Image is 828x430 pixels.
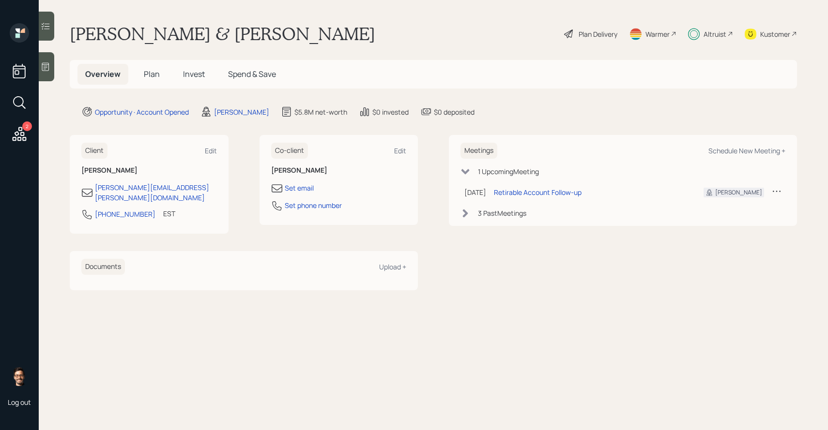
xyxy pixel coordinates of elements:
div: [DATE] [464,187,486,197]
div: Schedule New Meeting + [708,146,785,155]
h6: Co-client [271,143,308,159]
span: Spend & Save [228,69,276,79]
div: 3 Past Meeting s [478,208,526,218]
div: Plan Delivery [579,29,617,39]
h6: Client [81,143,107,159]
div: 1 Upcoming Meeting [478,166,539,177]
span: Invest [183,69,205,79]
div: Set phone number [285,200,342,210]
div: [PHONE_NUMBER] [95,209,155,219]
div: Upload + [379,262,406,271]
div: Retirable Account Follow-up [494,187,582,197]
h6: [PERSON_NAME] [81,166,217,175]
span: Plan [144,69,160,79]
div: [PERSON_NAME][EMAIL_ADDRESS][PERSON_NAME][DOMAIN_NAME] [95,182,217,203]
div: Kustomer [760,29,790,39]
h6: [PERSON_NAME] [271,166,407,175]
div: Warmer [645,29,670,39]
div: Edit [205,146,217,155]
div: Opportunity · Account Opened [95,107,189,117]
img: sami-boghos-headshot.png [10,367,29,386]
div: Altruist [704,29,726,39]
h6: Meetings [460,143,497,159]
div: 2 [22,121,32,131]
div: $5.8M net-worth [294,107,347,117]
span: Overview [85,69,121,79]
div: Log out [8,398,31,407]
h1: [PERSON_NAME] & [PERSON_NAME] [70,23,375,44]
div: Set email [285,183,314,193]
h6: Documents [81,259,125,275]
div: [PERSON_NAME] [715,188,762,197]
div: Edit [394,146,406,155]
div: [PERSON_NAME] [214,107,269,117]
div: EST [163,208,175,219]
div: $0 invested [372,107,409,117]
div: $0 deposited [434,107,475,117]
